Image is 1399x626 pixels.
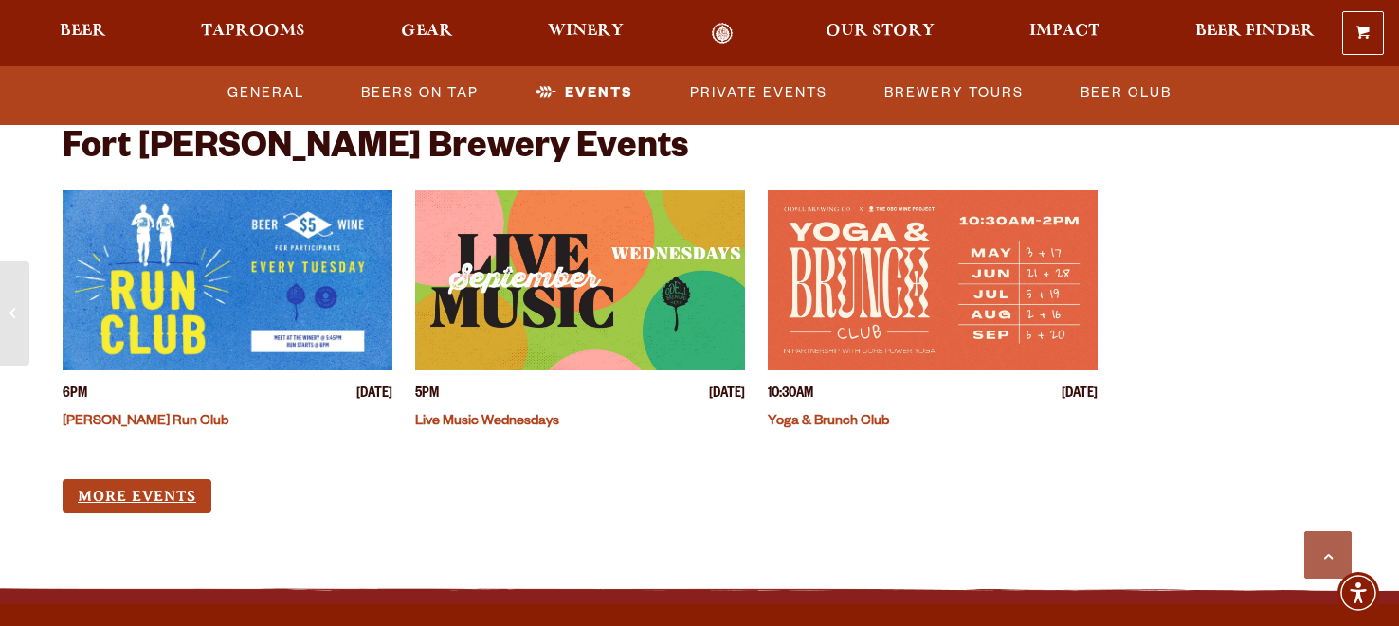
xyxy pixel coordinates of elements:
a: Taprooms [189,23,318,44]
a: Our Story [813,23,947,44]
a: Beers on Tap [354,71,486,115]
a: Yoga & Brunch Club [768,415,889,430]
a: Gear [389,23,465,44]
a: Events [528,71,641,115]
span: 10:30AM [768,385,813,405]
a: Live Music Wednesdays [415,415,559,430]
a: Beer Club [1073,71,1179,115]
span: Our Story [826,24,935,39]
a: Beer Finder [1183,23,1327,44]
span: Impact [1029,24,1099,39]
a: View event details [63,190,392,370]
div: Accessibility Menu [1337,572,1379,614]
span: Winery [548,24,624,39]
h2: Fort [PERSON_NAME] Brewery Events [63,130,688,171]
a: More Events (opens in a new window) [63,479,211,514]
a: Impact [1017,23,1112,44]
a: General [220,71,312,115]
span: 6PM [63,385,87,405]
a: [PERSON_NAME] Run Club [63,415,228,430]
a: Brewery Tours [877,71,1031,115]
a: Scroll to top [1304,531,1352,579]
a: View event details [768,190,1098,370]
a: Odell Home [687,23,758,44]
span: [DATE] [356,385,392,405]
a: Beer [47,23,118,44]
span: Taprooms [201,24,305,39]
a: Winery [536,23,636,44]
span: Beer [60,24,106,39]
a: View event details [415,190,745,370]
span: Gear [401,24,453,39]
span: [DATE] [709,385,745,405]
a: Private Events [682,71,835,115]
span: [DATE] [1062,385,1098,405]
span: 5PM [415,385,439,405]
span: Beer Finder [1195,24,1315,39]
